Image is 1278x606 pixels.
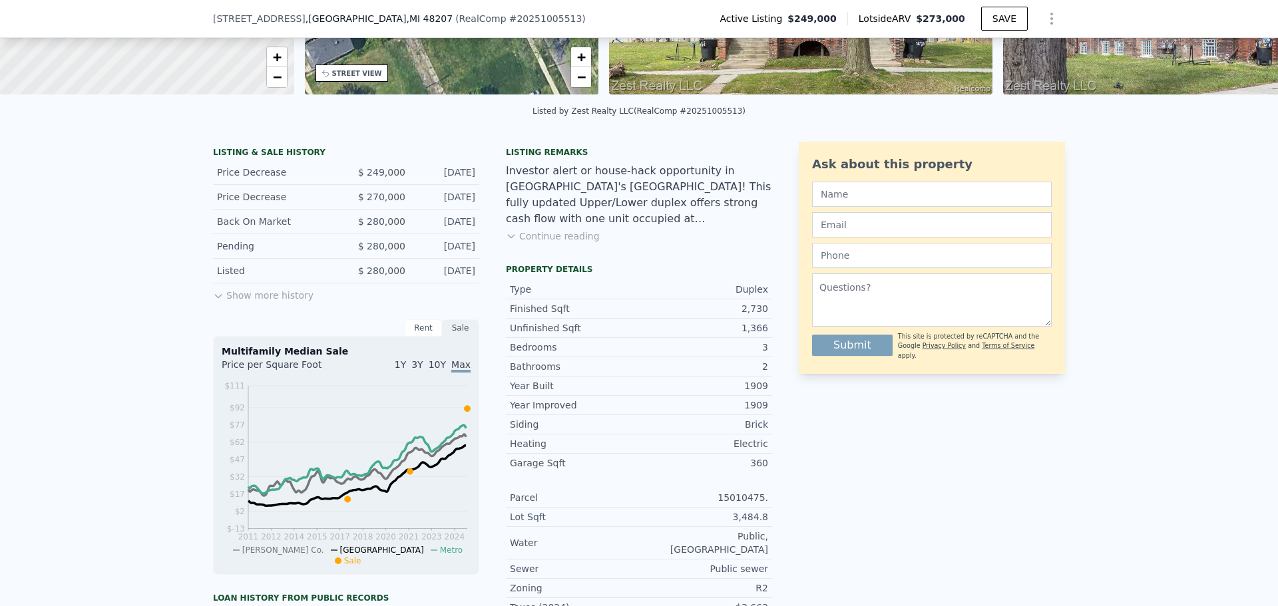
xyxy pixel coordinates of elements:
[230,490,245,499] tspan: $17
[429,359,446,370] span: 10Y
[639,321,768,335] div: 1,366
[224,381,245,390] tspan: $111
[227,524,245,533] tspan: $-13
[445,532,465,541] tspan: 2024
[267,67,287,87] a: Zoom out
[812,212,1052,237] input: Email
[510,341,639,354] div: Bedrooms
[787,12,837,25] span: $249,000
[405,319,442,337] div: Rent
[923,342,966,349] a: Privacy Policy
[213,593,479,603] div: Loan history from public records
[506,163,772,227] div: Investor alert or house-hack opportunity in [GEOGRAPHIC_DATA]'s [GEOGRAPHIC_DATA]! This fully upd...
[639,510,768,524] div: 3,484.8
[510,379,639,392] div: Year Built
[982,342,1034,349] a: Terms of Service
[639,530,768,556] div: Public, [GEOGRAPHIC_DATA]
[510,437,639,450] div: Heating
[217,215,335,228] div: Back On Market
[230,438,245,447] tspan: $62
[510,321,639,335] div: Unfinished Sqft
[416,215,475,228] div: [DATE]
[416,264,475,277] div: [DATE]
[455,12,586,25] div: ( )
[238,532,259,541] tspan: 2011
[571,67,591,87] a: Zoom out
[898,332,1052,361] div: This site is protected by reCAPTCHA and the Google and apply.
[916,13,965,24] span: $273,000
[1038,5,1065,32] button: Show Options
[217,264,335,277] div: Listed
[506,229,600,243] button: Continue reading
[577,69,586,85] span: −
[358,216,405,227] span: $ 280,000
[812,335,893,356] button: Submit
[510,398,639,412] div: Year Improved
[639,379,768,392] div: 1909
[639,302,768,315] div: 2,730
[222,345,471,358] div: Multifamily Median Sale
[510,456,639,470] div: Garage Sqft
[639,418,768,431] div: Brick
[230,455,245,464] tspan: $47
[639,581,768,595] div: R2
[506,264,772,275] div: Property details
[577,49,586,65] span: +
[571,47,591,67] a: Zoom in
[451,359,471,373] span: Max
[509,13,582,24] span: # 20251005513
[459,13,507,24] span: RealComp
[307,532,327,541] tspan: 2015
[329,532,350,541] tspan: 2017
[267,47,287,67] a: Zoom in
[261,532,282,541] tspan: 2012
[406,13,453,24] span: , MI 48207
[639,491,768,504] div: 15010475.
[981,7,1028,31] button: SAVE
[399,532,419,541] tspan: 2021
[639,456,768,470] div: 360
[720,12,787,25] span: Active Listing
[353,532,373,541] tspan: 2018
[639,437,768,450] div: Electric
[230,472,245,482] tspan: $32
[510,302,639,315] div: Finished Sqft
[440,545,463,555] span: Metro
[510,418,639,431] div: Siding
[230,420,245,430] tspan: $77
[411,359,423,370] span: 3Y
[506,147,772,158] div: Listing remarks
[340,545,424,555] span: [GEOGRAPHIC_DATA]
[332,69,382,78] div: STREET VIEW
[510,536,639,549] div: Water
[812,182,1052,207] input: Name
[230,403,245,412] tspan: $92
[358,192,405,202] span: $ 270,000
[416,166,475,179] div: [DATE]
[306,12,453,25] span: , [GEOGRAPHIC_DATA]
[510,581,639,595] div: Zoning
[532,106,745,116] div: Listed by Zest Realty LLC (RealComp #20251005513)
[284,532,305,541] tspan: 2014
[510,360,639,373] div: Bathrooms
[213,12,306,25] span: [STREET_ADDRESS]
[639,283,768,296] div: Duplex
[639,398,768,412] div: 1909
[442,319,479,337] div: Sale
[272,49,281,65] span: +
[358,265,405,276] span: $ 280,000
[421,532,442,541] tspan: 2023
[358,167,405,178] span: $ 249,000
[510,562,639,575] div: Sewer
[375,532,396,541] tspan: 2020
[395,359,406,370] span: 1Y
[242,545,324,555] span: [PERSON_NAME] Co.
[812,155,1052,174] div: Ask about this property
[272,69,281,85] span: −
[639,562,768,575] div: Public sewer
[217,239,335,253] div: Pending
[222,358,346,379] div: Price per Square Foot
[235,507,245,516] tspan: $2
[639,360,768,373] div: 2
[416,239,475,253] div: [DATE]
